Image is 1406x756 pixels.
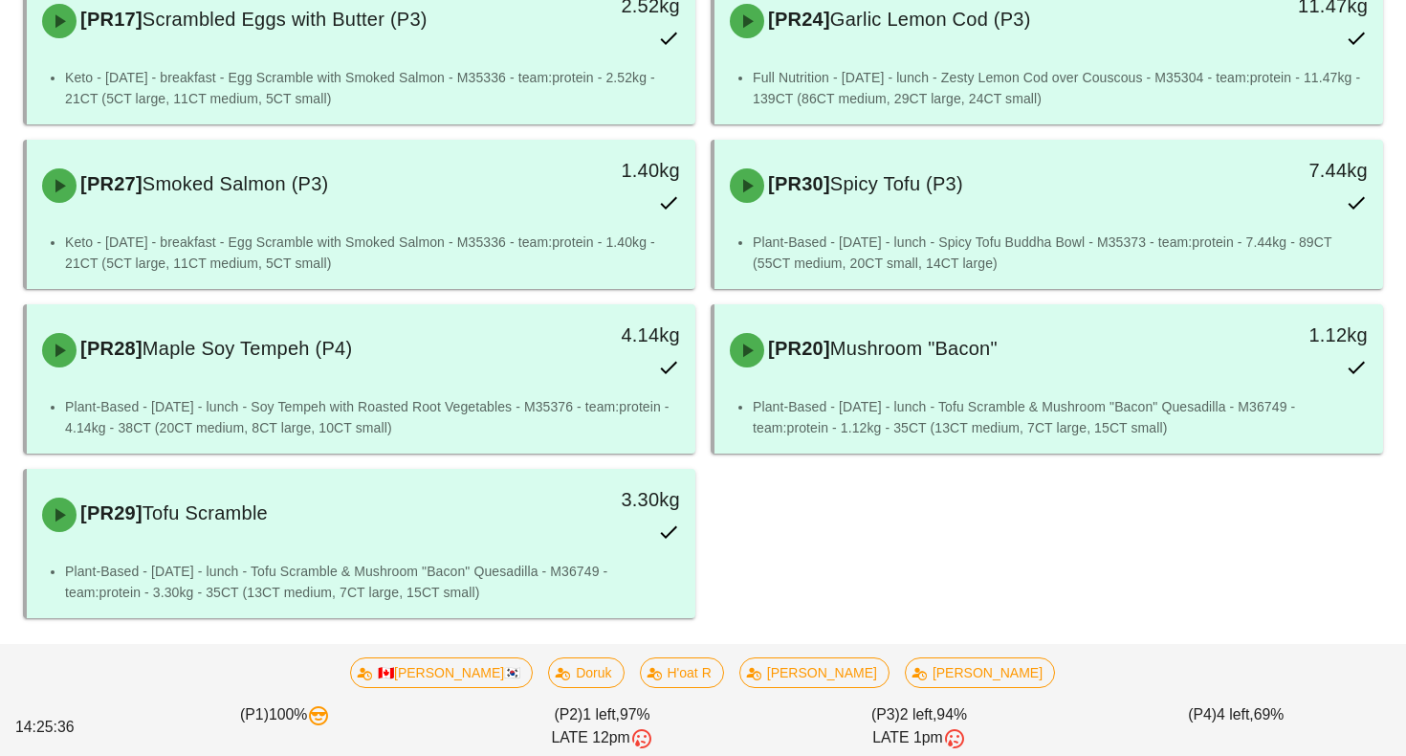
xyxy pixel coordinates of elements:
[538,484,680,515] div: 3.30kg
[582,706,620,723] span: 1 left,
[830,173,963,194] span: Spicy Tofu (P3)
[764,726,1073,750] div: LATE 1pm
[362,658,520,687] span: 🇨🇦[PERSON_NAME]🇰🇷
[1078,700,1395,754] div: (P4) 69%
[77,9,143,30] span: [PR17]
[753,232,1368,274] li: Plant-Based - [DATE] - lunch - Spicy Tofu Buddha Bowl - M35373 - team:protein - 7.44kg - 89CT (55...
[764,338,830,359] span: [PR20]
[760,700,1077,754] div: (P3) 94%
[917,658,1043,687] span: [PERSON_NAME]
[1225,155,1368,186] div: 7.44kg
[561,658,612,687] span: Doruk
[143,173,329,194] span: Smoked Salmon (P3)
[444,700,760,754] div: (P2) 97%
[65,67,680,109] li: Keto - [DATE] - breakfast - Egg Scramble with Smoked Salmon - M35336 - team:protein - 2.52kg - 21...
[830,338,998,359] span: Mushroom "Bacon"
[143,502,268,523] span: Tofu Scramble
[65,561,680,603] li: Plant-Based - [DATE] - lunch - Tofu Scramble & Mushroom "Bacon" Quesadilla - M36749 - team:protei...
[11,712,127,743] div: 14:25:36
[900,706,937,723] span: 2 left,
[77,338,143,359] span: [PR28]
[1225,320,1368,350] div: 1.12kg
[538,320,680,350] div: 4.14kg
[752,658,877,687] span: [PERSON_NAME]
[764,9,830,30] span: [PR24]
[753,396,1368,438] li: Plant-Based - [DATE] - lunch - Tofu Scramble & Mushroom "Bacon" Quesadilla - M36749 - team:protei...
[77,173,143,194] span: [PR27]
[143,9,428,30] span: Scrambled Eggs with Butter (P3)
[77,502,143,523] span: [PR29]
[448,726,757,750] div: LATE 12pm
[830,9,1031,30] span: Garlic Lemon Cod (P3)
[652,658,712,687] span: H'oat R
[764,173,830,194] span: [PR30]
[127,700,444,754] div: (P1) 100%
[753,67,1368,109] li: Full Nutrition - [DATE] - lunch - Zesty Lemon Cod over Couscous - M35304 - team:protein - 11.47kg...
[65,232,680,274] li: Keto - [DATE] - breakfast - Egg Scramble with Smoked Salmon - M35336 - team:protein - 1.40kg - 21...
[65,396,680,438] li: Plant-Based - [DATE] - lunch - Soy Tempeh with Roasted Root Vegetables - M35376 - team:protein - ...
[143,338,352,359] span: Maple Soy Tempeh (P4)
[1217,706,1254,723] span: 4 left,
[538,155,680,186] div: 1.40kg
